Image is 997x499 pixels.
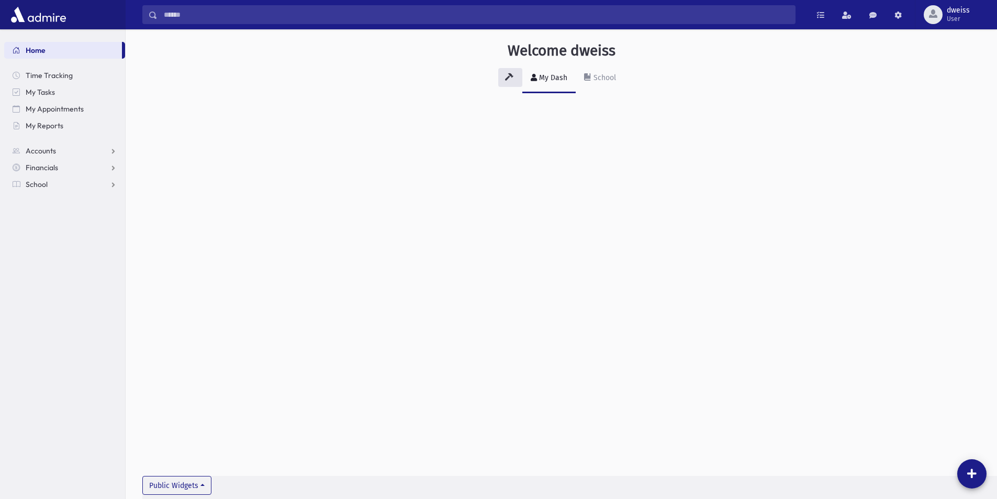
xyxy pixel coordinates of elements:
[576,64,624,93] a: School
[508,42,615,60] h3: Welcome dweiss
[947,15,970,23] span: User
[4,101,125,117] a: My Appointments
[4,142,125,159] a: Accounts
[26,146,56,156] span: Accounts
[947,6,970,15] span: dweiss
[26,87,55,97] span: My Tasks
[26,46,46,55] span: Home
[4,42,122,59] a: Home
[4,176,125,193] a: School
[4,117,125,134] a: My Reports
[8,4,69,25] img: AdmirePro
[26,163,58,172] span: Financials
[26,121,63,130] span: My Reports
[26,104,84,114] span: My Appointments
[26,180,48,189] span: School
[4,84,125,101] a: My Tasks
[4,159,125,176] a: Financials
[26,71,73,80] span: Time Tracking
[4,67,125,84] a: Time Tracking
[158,5,795,24] input: Search
[591,73,616,82] div: School
[537,73,567,82] div: My Dash
[142,476,211,495] button: Public Widgets
[522,64,576,93] a: My Dash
